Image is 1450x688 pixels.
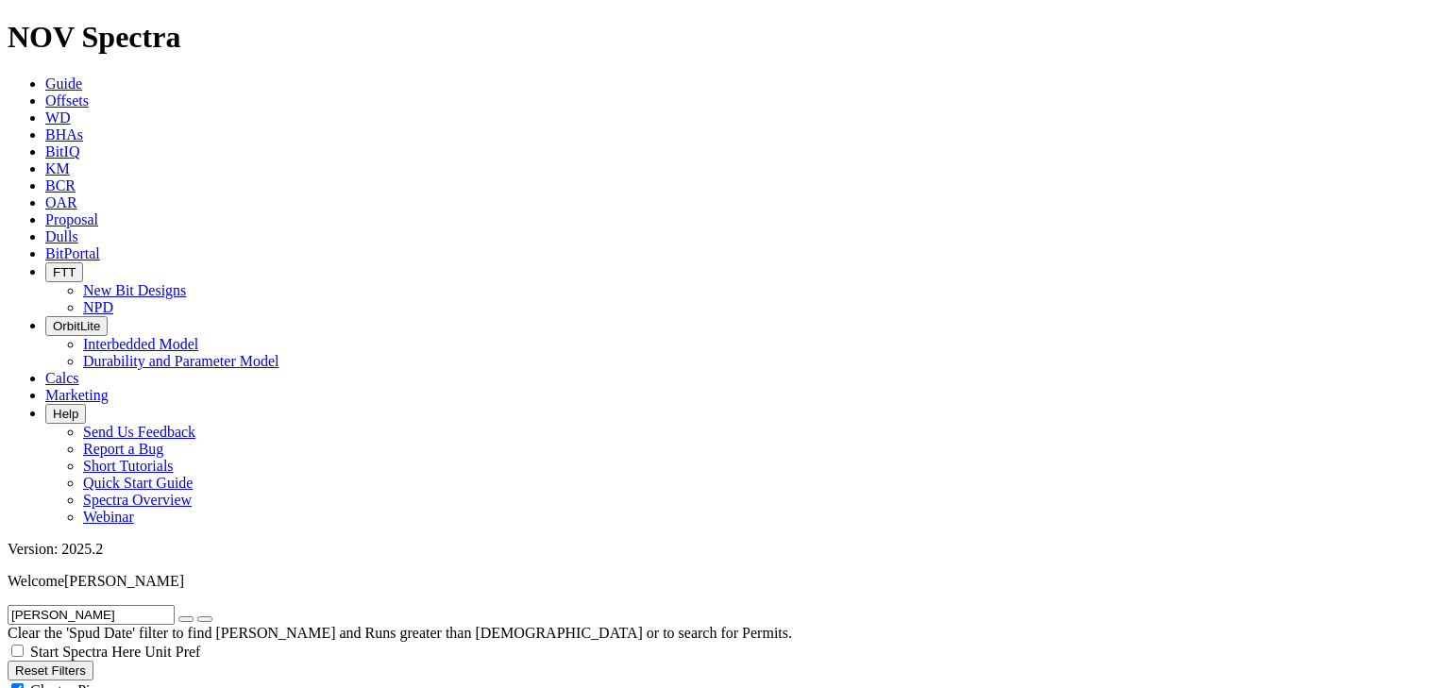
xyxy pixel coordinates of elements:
span: Start Spectra Here [30,644,141,660]
a: Guide [45,76,82,92]
div: Version: 2025.2 [8,541,1442,558]
a: Spectra Overview [83,492,192,508]
a: Webinar [83,509,134,525]
a: OAR [45,194,77,210]
a: Marketing [45,387,109,403]
span: Clear the 'Spud Date' filter to find [PERSON_NAME] and Runs greater than [DEMOGRAPHIC_DATA] or to... [8,625,792,641]
a: Dulls [45,228,78,244]
p: Welcome [8,573,1442,590]
span: [PERSON_NAME] [64,573,184,589]
button: OrbitLite [45,316,108,336]
a: KM [45,160,70,176]
button: Help [45,404,86,424]
a: Interbedded Model [83,336,198,352]
input: Search [8,605,175,625]
span: OrbitLite [53,319,100,333]
a: Durability and Parameter Model [83,353,279,369]
span: FTT [53,265,76,279]
a: BHAs [45,126,83,143]
a: New Bit Designs [83,282,186,298]
a: BitPortal [45,245,100,261]
button: Reset Filters [8,661,93,680]
a: Short Tutorials [83,458,174,474]
a: BitIQ [45,143,79,159]
a: Offsets [45,92,89,109]
button: FTT [45,262,83,282]
a: Report a Bug [83,441,163,457]
a: Calcs [45,370,79,386]
a: BCR [45,177,76,193]
span: Help [53,407,78,421]
h1: NOV Spectra [8,20,1442,55]
a: Proposal [45,211,98,227]
a: NPD [83,299,113,315]
input: Start Spectra Here [11,645,24,657]
a: Quick Start Guide [83,475,193,491]
span: Unit Pref [144,644,200,660]
a: WD [45,109,71,126]
a: Send Us Feedback [83,424,195,440]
